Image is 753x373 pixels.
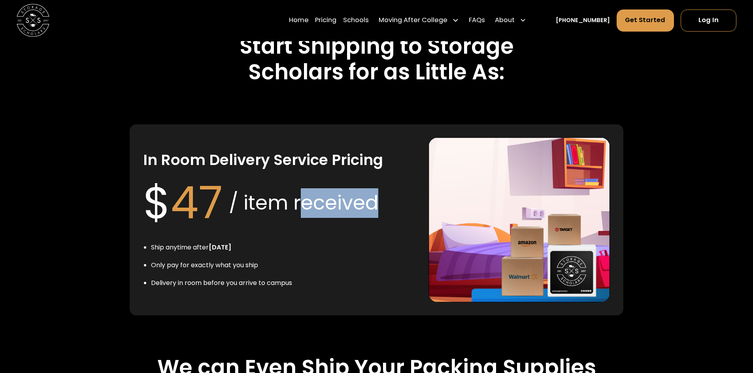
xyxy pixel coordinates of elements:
li: Only pay for exactly what you ship [151,261,292,270]
a: Schools [343,9,369,32]
a: FAQs [469,9,485,32]
img: Storage Scholars main logo [17,4,49,37]
h2: Start Shipping to Storage Scholars for as Little As: [179,34,574,85]
strong: [DATE] [209,243,231,252]
div: About [492,9,530,32]
div: Moving After College [376,9,462,32]
a: Get Started [617,9,674,32]
a: Pricing [315,9,336,32]
div: $ [143,170,223,236]
h3: In Room Delivery Service Pricing [143,150,383,170]
div: / item received [229,188,378,218]
div: About [495,16,515,26]
div: Moving After College [379,16,447,26]
img: In Room delivery. [428,137,610,302]
span: 47 [171,172,223,234]
a: Home [289,9,309,32]
li: Ship anytime after [151,243,292,252]
a: [PHONE_NUMBER] [556,16,610,25]
li: Delivery in room before you arrive to campus [151,278,292,288]
a: Log In [681,9,736,32]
